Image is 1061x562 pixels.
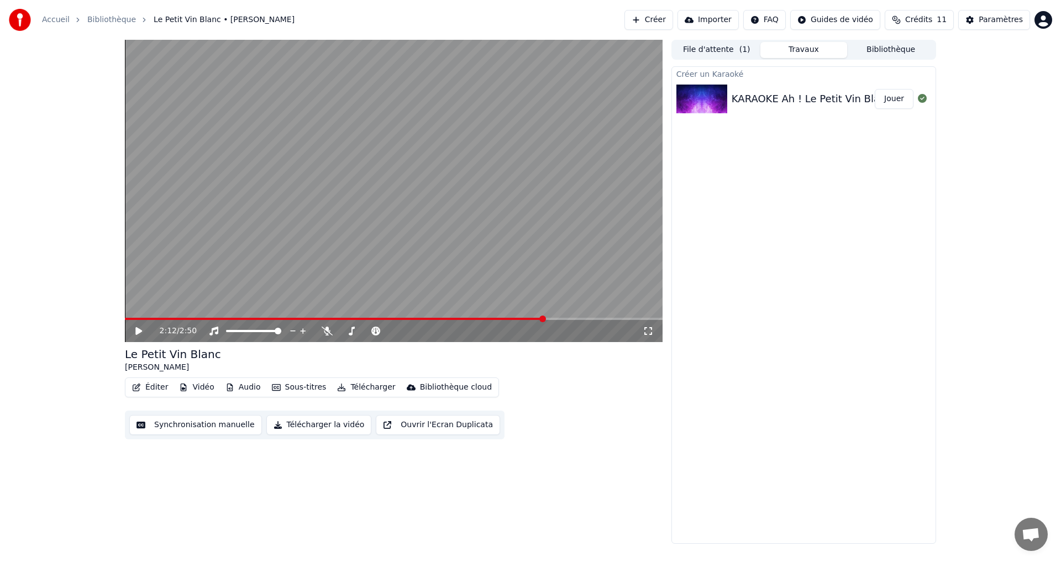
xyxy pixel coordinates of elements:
[760,42,848,58] button: Travaux
[160,325,177,337] span: 2:12
[125,362,221,373] div: [PERSON_NAME]
[624,10,673,30] button: Créer
[180,325,197,337] span: 2:50
[376,415,500,435] button: Ouvrir l'Ecran Duplicata
[743,10,786,30] button: FAQ
[979,14,1023,25] div: Paramètres
[333,380,400,395] button: Télécharger
[221,380,265,395] button: Audio
[673,42,760,58] button: File d'attente
[677,10,739,30] button: Importer
[672,67,936,80] div: Créer un Karaoké
[937,14,947,25] span: 11
[160,325,186,337] div: /
[885,10,954,30] button: Crédits11
[847,42,934,58] button: Bibliothèque
[958,10,1030,30] button: Paramètres
[1015,518,1048,551] div: Ouvrir le chat
[129,415,262,435] button: Synchronisation manuelle
[42,14,295,25] nav: breadcrumb
[9,9,31,31] img: youka
[125,346,221,362] div: Le Petit Vin Blanc
[420,382,492,393] div: Bibliothèque cloud
[266,415,372,435] button: Télécharger la vidéo
[267,380,331,395] button: Sous-titres
[875,89,913,109] button: Jouer
[128,380,172,395] button: Éditer
[175,380,218,395] button: Vidéo
[42,14,70,25] a: Accueil
[154,14,295,25] span: Le Petit Vin Blanc • [PERSON_NAME]
[790,10,880,30] button: Guides de vidéo
[739,44,750,55] span: ( 1 )
[905,14,932,25] span: Crédits
[87,14,136,25] a: Bibliothèque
